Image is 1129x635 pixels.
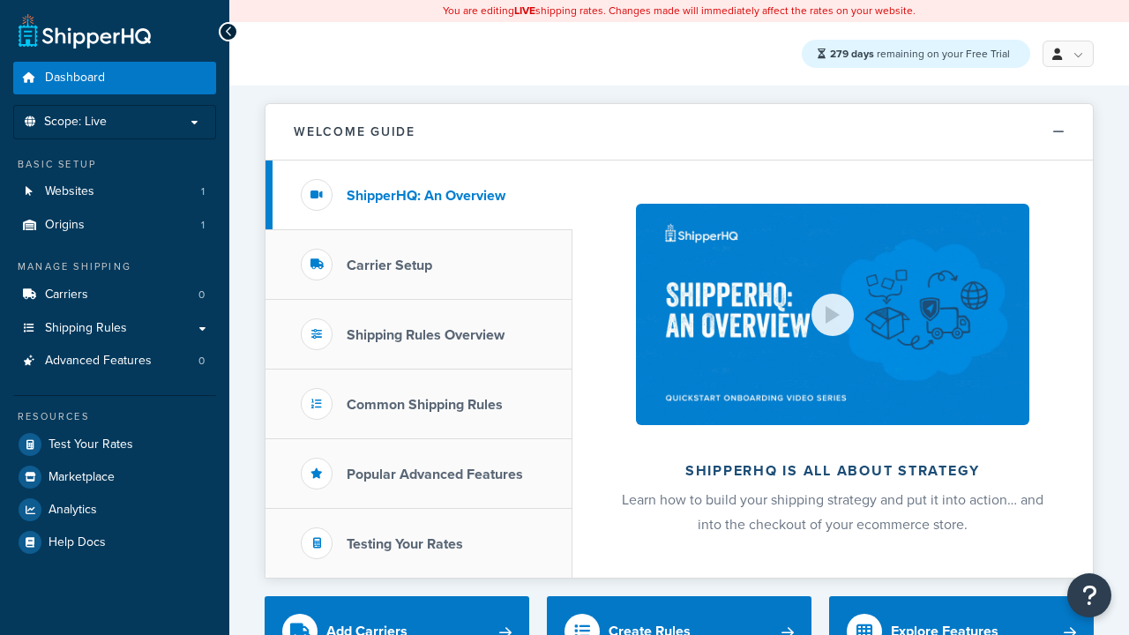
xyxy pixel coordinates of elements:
[45,321,127,336] span: Shipping Rules
[45,218,85,233] span: Origins
[201,184,205,199] span: 1
[636,204,1029,425] img: ShipperHQ is all about strategy
[49,470,115,485] span: Marketplace
[347,536,463,552] h3: Testing Your Rates
[294,125,415,138] h2: Welcome Guide
[13,209,216,242] li: Origins
[1067,573,1111,617] button: Open Resource Center
[619,463,1046,479] h2: ShipperHQ is all about strategy
[201,218,205,233] span: 1
[13,62,216,94] a: Dashboard
[13,279,216,311] a: Carriers0
[13,527,216,558] a: Help Docs
[45,354,152,369] span: Advanced Features
[13,409,216,424] div: Resources
[49,503,97,518] span: Analytics
[347,258,432,273] h3: Carrier Setup
[514,3,535,19] b: LIVE
[347,188,505,204] h3: ShipperHQ: An Overview
[13,345,216,377] li: Advanced Features
[13,345,216,377] a: Advanced Features0
[13,176,216,208] li: Websites
[49,437,133,452] span: Test Your Rates
[44,115,107,130] span: Scope: Live
[49,535,106,550] span: Help Docs
[13,461,216,493] a: Marketplace
[198,354,205,369] span: 0
[13,279,216,311] li: Carriers
[13,209,216,242] a: Origins1
[347,467,523,482] h3: Popular Advanced Features
[13,429,216,460] a: Test Your Rates
[347,327,505,343] h3: Shipping Rules Overview
[45,71,105,86] span: Dashboard
[347,397,503,413] h3: Common Shipping Rules
[265,104,1093,161] button: Welcome Guide
[45,184,94,199] span: Websites
[45,288,88,303] span: Carriers
[13,312,216,345] a: Shipping Rules
[830,46,874,62] strong: 279 days
[13,176,216,208] a: Websites1
[13,157,216,172] div: Basic Setup
[198,288,205,303] span: 0
[13,259,216,274] div: Manage Shipping
[622,489,1043,534] span: Learn how to build your shipping strategy and put it into action… and into the checkout of your e...
[830,46,1010,62] span: remaining on your Free Trial
[13,494,216,526] a: Analytics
